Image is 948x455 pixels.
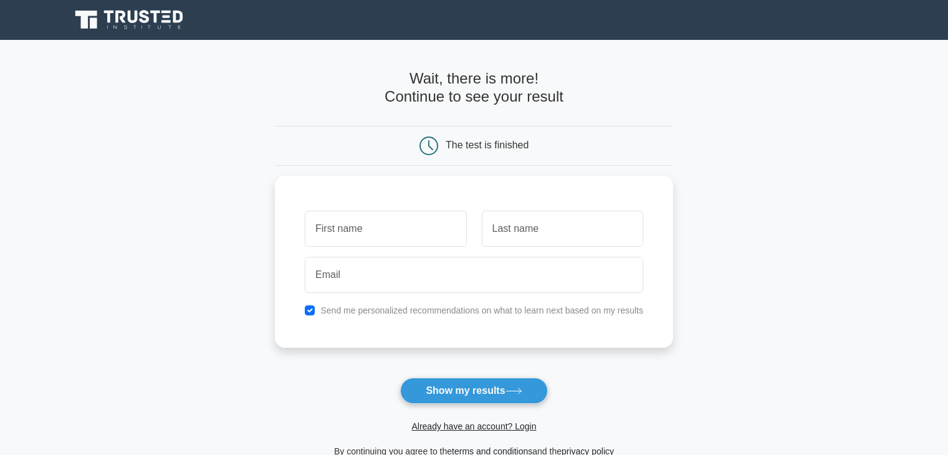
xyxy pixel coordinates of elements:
[305,211,466,247] input: First name
[411,421,536,431] a: Already have an account? Login
[482,211,643,247] input: Last name
[275,70,673,106] h4: Wait, there is more! Continue to see your result
[305,257,643,293] input: Email
[320,305,643,315] label: Send me personalized recommendations on what to learn next based on my results
[446,140,529,150] div: The test is finished
[400,378,547,404] button: Show my results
